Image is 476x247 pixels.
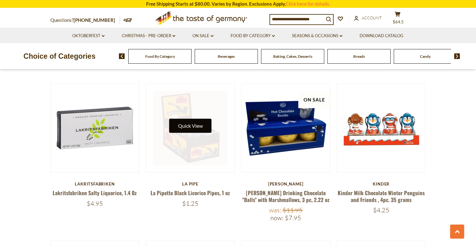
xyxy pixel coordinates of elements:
[393,19,404,24] span: $64.5
[51,84,139,172] img: Lakritsfabriken Salty Liquorice, 1.4 0z
[146,84,235,172] img: La Pipette Black Licorice Pipes, 1 oz
[146,181,235,186] div: La Pipe
[169,119,211,133] button: Quick View
[218,54,235,59] a: Beverages
[87,200,103,207] span: $4.95
[285,214,301,222] span: $7.95
[192,32,213,39] a: On Sale
[53,189,137,197] a: Lakritsfabriken Salty Liquorice, 1.4 0z
[273,54,312,59] a: Baking, Cakes, Desserts
[72,32,105,39] a: Oktoberfest
[354,15,382,22] a: Account
[420,54,431,59] a: Candy
[362,15,382,20] span: Account
[286,1,330,7] a: Click here for details.
[292,32,342,39] a: Seasons & Occasions
[388,11,407,27] button: $64.5
[353,54,365,59] a: Breads
[242,84,330,172] img: Klett Drinking Chocolate "Balls" with Marshmallows, 3 pc, 2.22 oz
[50,181,140,186] div: Lakritsfabriken
[151,189,230,197] a: La Pipette Black Licorice Pipes, 1 oz
[269,206,281,214] label: Was:
[231,32,275,39] a: Food By Category
[74,17,115,23] a: [PHONE_NUMBER]
[122,32,175,39] a: Christmas - PRE-ORDER
[50,16,120,24] p: Questions?
[373,206,389,214] span: $4.25
[119,53,125,59] img: previous arrow
[338,189,425,203] a: Kinder Milk Chocolate Winter Penguins and Friends , 4pc. 35 grams
[270,214,284,222] label: Now:
[283,206,303,214] span: $11.95
[337,181,426,186] div: Kinder
[337,84,426,172] img: Kinder Milk Chocolate Winter Penguins and Friends , 4pc. 35 grams
[182,200,198,207] span: $1.25
[145,54,175,59] a: Food By Category
[241,181,330,186] div: [PERSON_NAME]
[360,32,403,39] a: Download Catalog
[242,189,330,203] a: [PERSON_NAME] Drinking Chocolate "Balls" with Marshmallows, 3 pc, 2.22 oz
[454,53,460,59] img: next arrow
